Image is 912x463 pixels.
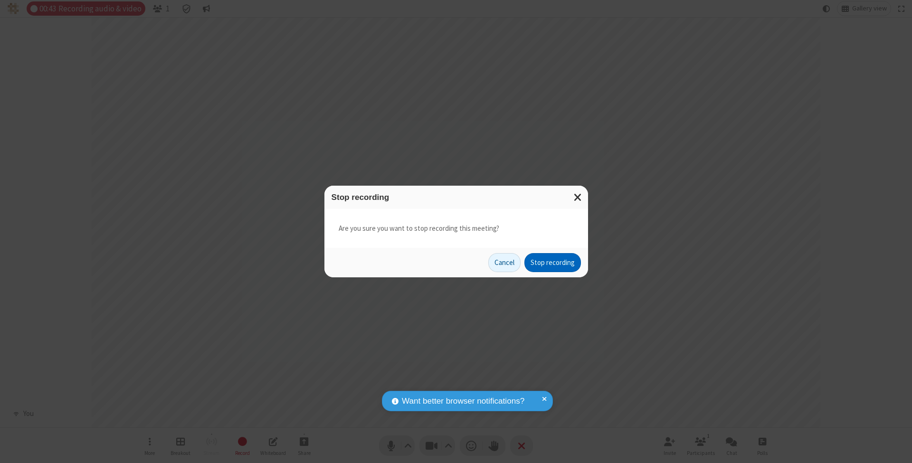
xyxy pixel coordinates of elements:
button: Close modal [568,186,588,209]
button: Cancel [488,253,521,272]
span: Want better browser notifications? [402,395,524,407]
button: Stop recording [524,253,581,272]
h3: Stop recording [332,193,581,202]
div: Are you sure you want to stop recording this meeting? [324,209,588,248]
